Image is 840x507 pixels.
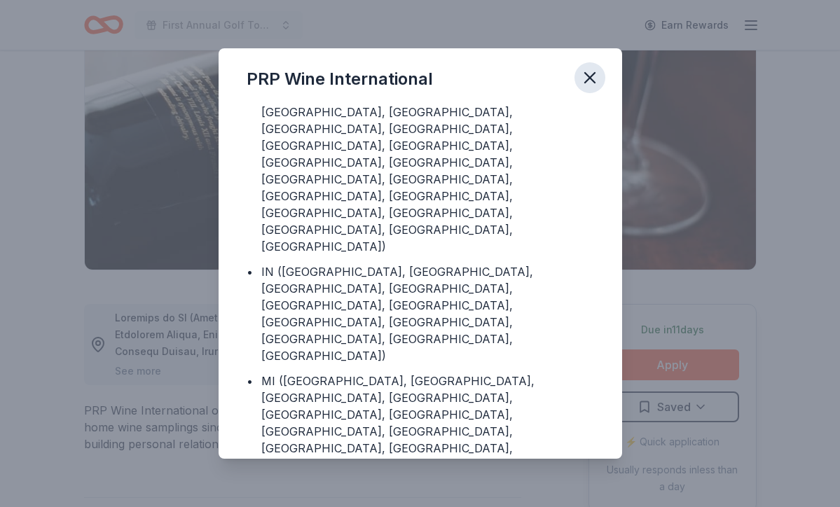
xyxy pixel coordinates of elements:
[247,373,253,389] div: •
[261,36,594,255] div: IL ([GEOGRAPHIC_DATA], [GEOGRAPHIC_DATA], [GEOGRAPHIC_DATA], [GEOGRAPHIC_DATA], [GEOGRAPHIC_DATA]...
[261,263,594,364] div: IN ([GEOGRAPHIC_DATA], [GEOGRAPHIC_DATA], [GEOGRAPHIC_DATA], [GEOGRAPHIC_DATA], [GEOGRAPHIC_DATA]...
[247,263,253,280] div: •
[247,68,433,90] div: PRP Wine International
[261,373,594,473] div: MI ([GEOGRAPHIC_DATA], [GEOGRAPHIC_DATA], [GEOGRAPHIC_DATA], [GEOGRAPHIC_DATA], [GEOGRAPHIC_DATA]...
